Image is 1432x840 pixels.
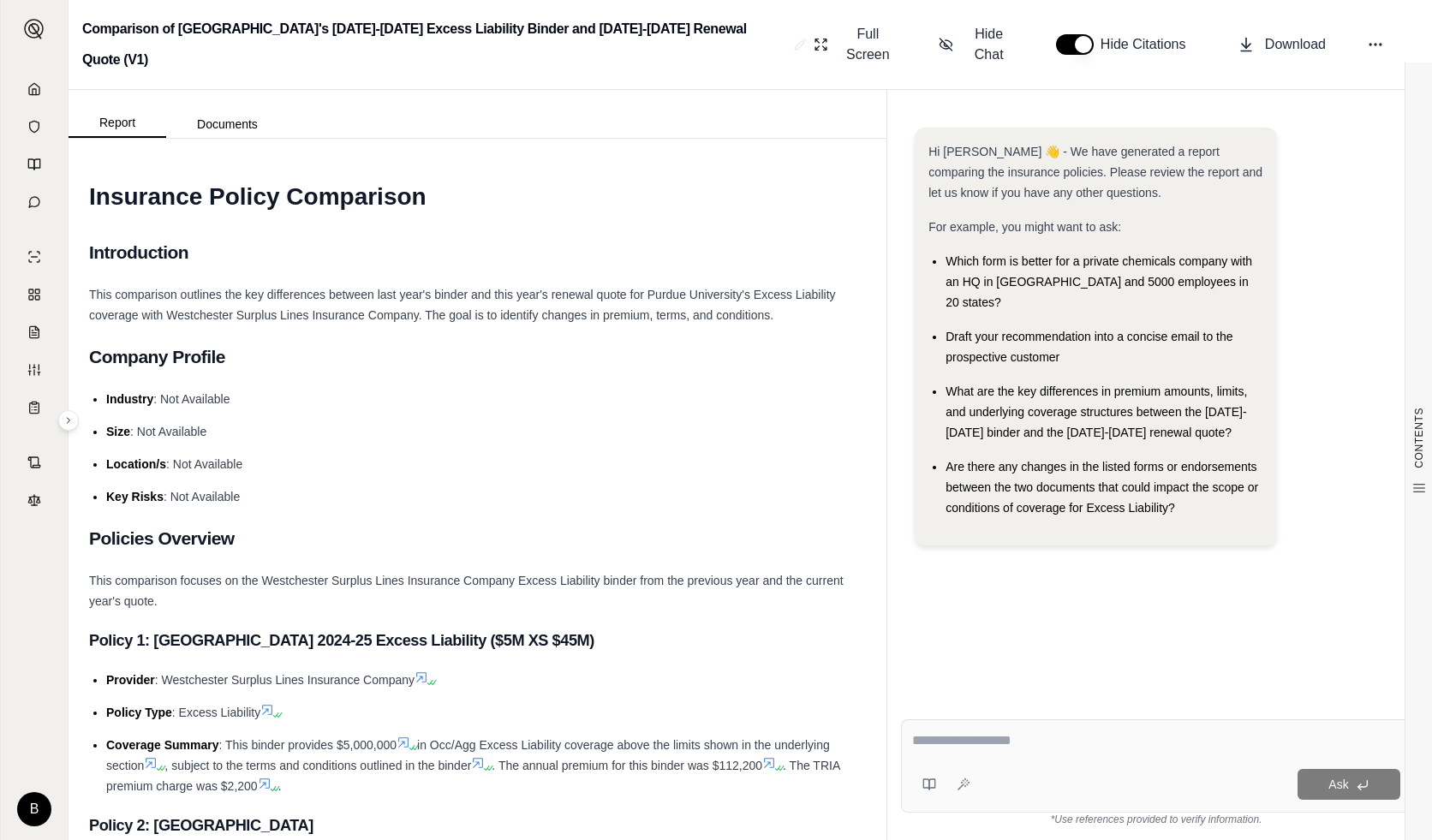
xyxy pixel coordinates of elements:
h2: Introduction [89,235,866,271]
span: For example, you might want to ask: [928,220,1121,234]
span: . [278,779,282,793]
button: Expand sidebar [58,410,79,431]
button: Download [1231,27,1333,62]
a: Single Policy [11,240,57,274]
span: Hide Chat [964,24,1015,65]
div: B [17,792,51,826]
span: Industry [106,392,153,406]
h2: Company Profile [89,339,866,375]
a: Legal Search Engine [11,483,57,517]
span: Coverage Summary [106,738,219,752]
span: Hide Citations [1101,34,1196,55]
span: : Excess Liability [172,706,260,719]
button: Hide Chat [932,17,1022,72]
span: , subject to the terms and conditions outlined in the binder [164,759,471,772]
span: Policy Type [106,706,172,719]
button: Expand sidebar [17,12,51,46]
a: Chat [11,185,57,219]
button: Report [69,109,166,138]
h2: Policies Overview [89,521,866,557]
span: : Not Available [166,457,242,471]
a: Contract Analysis [11,445,57,480]
span: Ask [1328,777,1348,791]
a: Claim Coverage [11,315,57,349]
span: : Not Available [153,392,230,406]
a: Coverage Table [11,390,57,425]
h3: Policy 1: [GEOGRAPHIC_DATA] 2024-25 Excess Liability ($5M XS $45M) [89,625,866,656]
span: : Not Available [164,490,240,503]
span: Provider [106,673,155,687]
span: Location/s [106,457,166,471]
a: Prompt Library [11,147,57,182]
span: in Occ/Agg Excess Liability coverage above the limits shown in the underlying section [106,738,830,772]
a: Documents Vault [11,110,57,144]
h1: Insurance Policy Comparison [89,173,866,221]
span: : This binder provides $5,000,000 [219,738,397,752]
img: Expand sidebar [24,19,45,39]
div: *Use references provided to verify information. [901,813,1411,826]
button: Documents [166,110,289,138]
span: Draft your recommendation into a concise email to the prospective customer [946,330,1232,364]
span: Size [106,425,130,438]
span: Hi [PERSON_NAME] 👋 - We have generated a report comparing the insurance policies. Please review t... [928,145,1262,200]
h2: Comparison of [GEOGRAPHIC_DATA]'s [DATE]-[DATE] Excess Liability Binder and [DATE]-[DATE] Renewal... [82,14,787,75]
span: Download [1265,34,1326,55]
span: Full Screen [838,24,898,65]
a: Policy Comparisons [11,277,57,312]
span: Are there any changes in the listed forms or endorsements between the two documents that could im... [946,460,1258,515]
button: Ask [1298,769,1400,800]
span: CONTENTS [1412,408,1426,468]
a: Home [11,72,57,106]
span: : Not Available [130,425,206,438]
span: This comparison focuses on the Westchester Surplus Lines Insurance Company Excess Liability binde... [89,574,844,608]
span: . The annual premium for this binder was $112,200 [492,759,762,772]
button: Full Screen [807,17,904,72]
a: Custom Report [11,353,57,387]
span: Which form is better for a private chemicals company with an HQ in [GEOGRAPHIC_DATA] and 5000 emp... [946,254,1252,309]
span: : Westchester Surplus Lines Insurance Company [155,673,415,687]
span: What are the key differences in premium amounts, limits, and underlying coverage structures betwe... [946,384,1247,439]
span: Key Risks [106,490,164,503]
span: This comparison outlines the key differences between last year's binder and this year's renewal q... [89,288,836,322]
